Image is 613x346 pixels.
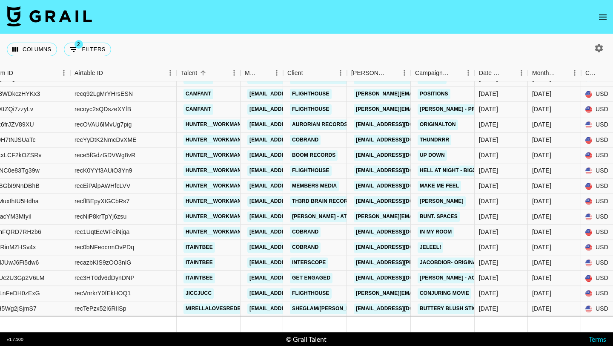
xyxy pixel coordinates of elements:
[418,119,458,130] a: originalton
[183,104,213,115] a: camfant
[290,227,321,237] a: Cobrand
[74,259,131,267] div: recazbKIS9zOO3nlG
[290,181,339,191] a: Members Media
[74,182,130,190] div: recEiPAlpAWHfcLVV
[415,65,450,81] div: Campaign (Type)
[74,213,126,221] div: recNiP8krTpYj6zsu
[164,66,177,79] button: Menu
[183,273,215,283] a: itaintbee
[503,67,515,79] button: Sort
[479,259,498,267] div: 9/12/2025
[74,167,132,175] div: recK0YYf3AUiO3Yn9
[354,165,449,176] a: [EMAIL_ADDRESS][DOMAIN_NAME]
[247,257,343,268] a: [EMAIL_ADDRESS][DOMAIN_NAME]
[74,136,137,144] div: recYyDtK2NmcDvXME
[183,150,243,161] a: hunter__workman
[7,43,57,56] button: Select columns
[290,242,321,253] a: Cobrand
[479,305,498,313] div: 8/28/2025
[354,211,493,222] a: [PERSON_NAME][EMAIL_ADDRESS][DOMAIN_NAME]
[283,65,347,81] div: Client
[303,67,315,79] button: Sort
[532,121,551,129] div: Sep '25
[183,165,243,176] a: hunter__workman
[475,65,528,81] div: Date Created
[247,227,343,237] a: [EMAIL_ADDRESS][DOMAIN_NAME]
[74,105,131,114] div: recoyc2sQDszeXYfB
[183,227,243,237] a: hunter__workman
[183,288,214,299] a: jiccjucc
[479,121,498,129] div: 9/4/2025
[286,335,327,343] div: © Grail Talent
[183,73,213,84] a: camfant
[418,150,447,161] a: UP DOWN
[418,273,498,283] a: [PERSON_NAME] - Again -´24
[479,228,498,236] div: 9/14/2025
[532,65,556,81] div: Month Due
[183,303,253,314] a: mirellalovesredbull
[74,40,83,49] span: 2
[74,121,132,129] div: recOVAU6lMvUg7pig
[532,228,551,236] div: Sep '25
[74,243,134,252] div: rec0bNFeocrmOvPDq
[479,105,498,114] div: 9/15/2025
[181,65,197,81] div: Talent
[183,196,243,207] a: hunter__workman
[245,65,258,81] div: Manager
[532,289,551,298] div: Sep '25
[479,197,498,206] div: 9/13/2025
[568,66,581,79] button: Menu
[479,136,498,144] div: 9/3/2025
[354,196,449,207] a: [EMAIL_ADDRESS][DOMAIN_NAME]
[290,211,353,222] a: [PERSON_NAME] - ATG
[462,66,475,79] button: Menu
[197,67,209,79] button: Sort
[290,273,332,283] a: Get Engaged
[398,66,411,79] button: Menu
[479,289,498,298] div: 9/5/2025
[287,65,303,81] div: Client
[418,211,460,222] a: BUNT. Spaces
[532,182,551,190] div: Sep '25
[418,73,447,84] a: TRIPLE IT
[532,243,551,252] div: Sep '25
[354,257,493,268] a: [EMAIL_ADDRESS][PERSON_NAME][DOMAIN_NAME]
[247,89,343,99] a: [EMAIL_ADDRESS][DOMAIN_NAME]
[347,65,411,81] div: Booker
[290,288,332,299] a: Flighthouse
[354,242,449,253] a: [EMAIL_ADDRESS][DOMAIN_NAME]
[7,6,92,26] img: Grail Talent
[290,150,338,161] a: boom records
[354,288,493,299] a: [PERSON_NAME][EMAIL_ADDRESS][DOMAIN_NAME]
[354,227,449,237] a: [EMAIL_ADDRESS][DOMAIN_NAME]
[354,181,449,191] a: [EMAIL_ADDRESS][DOMAIN_NAME]
[532,259,551,267] div: Sep '25
[247,165,343,176] a: [EMAIL_ADDRESS][DOMAIN_NAME]
[247,196,343,207] a: [EMAIL_ADDRESS][DOMAIN_NAME]
[532,151,551,160] div: Sep '25
[290,135,321,145] a: Cobrand
[418,165,554,176] a: Hell at Night - BigXthaPlug & [PERSON_NAME]
[290,89,332,99] a: Flighthouse
[183,181,243,191] a: hunter__workman
[479,243,498,252] div: 9/1/2025
[334,66,347,79] button: Menu
[418,303,483,314] a: Buttery Blush Stick
[354,73,449,84] a: [EMAIL_ADDRESS][DOMAIN_NAME]
[354,135,449,145] a: [EMAIL_ADDRESS][DOMAIN_NAME]
[418,181,461,191] a: Make Me Feel
[532,90,551,98] div: Sep '25
[7,337,23,342] div: v 1.7.100
[479,65,503,81] div: Date Created
[532,136,551,144] div: Sep '25
[290,119,361,130] a: Aurorian Records Ltd
[247,211,343,222] a: [EMAIL_ADDRESS][DOMAIN_NAME]
[70,65,177,81] div: Airtable ID
[13,67,25,79] button: Sort
[247,181,343,191] a: [EMAIL_ADDRESS][DOMAIN_NAME]
[290,73,385,84] a: [EMAIL_ADDRESS][DOMAIN_NAME]
[74,151,135,160] div: rece5fGdzGDVWg8vR
[247,150,343,161] a: [EMAIL_ADDRESS][DOMAIN_NAME]
[354,150,449,161] a: [EMAIL_ADDRESS][DOMAIN_NAME]
[354,303,449,314] a: [EMAIL_ADDRESS][DOMAIN_NAME]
